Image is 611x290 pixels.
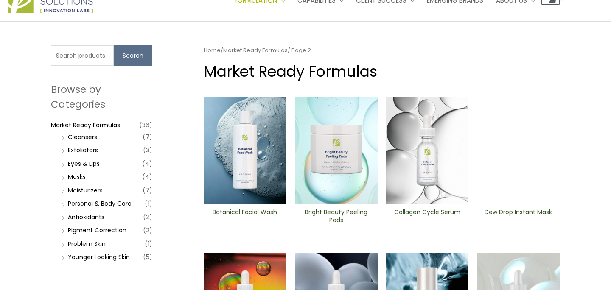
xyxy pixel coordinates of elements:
span: (4) [142,171,152,183]
a: Home [204,46,221,54]
h2: Botanical Facial Wash [211,208,279,224]
span: (1) [145,238,152,250]
a: Eyes & Lips [68,159,100,168]
a: Antioxidants [68,213,104,221]
a: Masks [68,173,86,181]
span: (2) [143,224,152,236]
a: Moisturizers [68,186,103,195]
button: Search [114,45,152,66]
img: Dew Drop Instant Mask [477,97,560,204]
a: Dew Drop Instant Mask [484,208,552,227]
a: Cleansers [68,133,97,141]
h2: Collagen Cycle Serum [393,208,461,224]
input: Search products… [51,45,114,66]
span: (2) [143,211,152,223]
h2: Bright Beauty Peeling Pads [302,208,370,224]
span: (36) [139,119,152,131]
img: Bright Beauty Peeling Pads [295,97,378,204]
img: Botanical Facial Wash [204,97,286,204]
span: (4) [142,158,152,170]
a: Younger Looking Skin [68,253,130,261]
a: Bright Beauty Peeling Pads [302,208,370,227]
nav: Breadcrumb [204,45,560,56]
h1: Market Ready Formulas [204,61,560,82]
a: Problem Skin [68,240,106,248]
a: Market Ready Formulas [51,121,120,129]
span: (5) [143,251,152,263]
span: (7) [143,184,152,196]
span: (3) [143,144,152,156]
span: (7) [143,131,152,143]
span: (1) [145,198,152,209]
a: Personal & Body Care [68,199,132,208]
a: PIgment Correction [68,226,126,234]
img: Collagen Cycle Serum [386,97,469,204]
a: Botanical Facial Wash [211,208,279,227]
h2: Dew Drop Instant Mask [484,208,552,224]
a: Market Ready Formulas [223,46,288,54]
h2: Browse by Categories [51,82,152,111]
a: Collagen Cycle Serum [393,208,461,227]
a: Exfoliators [68,146,98,154]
